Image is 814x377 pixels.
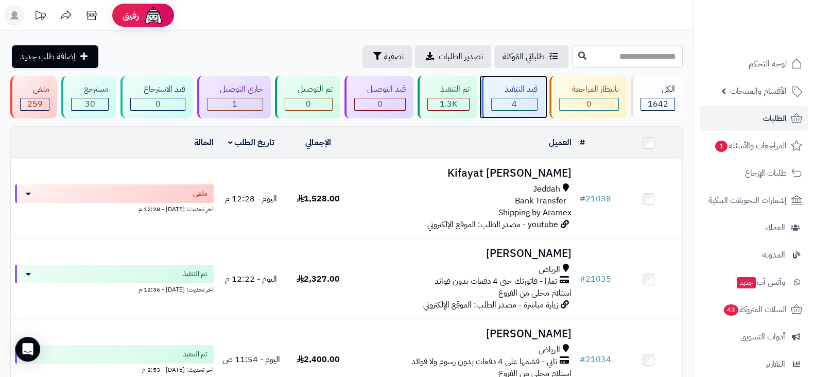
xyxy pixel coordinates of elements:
div: اخر تحديث: [DATE] - 2:53 م [15,364,214,374]
div: الكل [640,83,675,95]
span: 1,528.00 [297,193,340,205]
span: تم التنفيذ [183,269,207,279]
span: 2,400.00 [297,353,340,366]
div: جاري التوصيل [207,83,263,95]
div: 0 [355,98,405,110]
a: # [580,136,585,149]
span: ملغي [193,188,207,199]
span: Bank Transfer [515,195,566,207]
span: طلباتي المُوكلة [503,50,545,63]
a: إشعارات التحويلات البنكية [700,188,808,213]
span: المدونة [763,248,785,262]
span: 0 [155,98,160,110]
span: اليوم - 11:54 ص [222,353,280,366]
span: 1 [715,141,728,152]
a: الإجمالي [305,136,331,149]
div: 1 [207,98,263,110]
span: الطلبات [763,111,787,126]
span: # [580,273,585,285]
span: رفيق [123,9,139,22]
span: 0 [306,98,311,110]
a: تصدير الطلبات [415,45,491,68]
span: العملاء [765,220,785,235]
h3: [PERSON_NAME] [356,248,571,260]
a: العملاء [700,215,808,240]
div: اخر تحديث: [DATE] - 12:36 م [15,283,214,294]
span: # [580,353,585,366]
span: إشعارات التحويلات البنكية [708,193,787,208]
span: اليوم - 12:28 م [225,193,277,205]
a: #21038 [580,193,611,205]
a: السلات المتروكة43 [700,297,808,322]
a: الطلبات [700,106,808,131]
img: ai-face.png [143,5,164,26]
a: بانتظار المراجعة 0 [547,76,629,118]
span: تصفية [384,50,404,63]
a: المدونة [700,243,808,267]
a: وآتس آبجديد [700,270,808,295]
button: تصفية [362,45,412,68]
span: 1 [232,98,237,110]
span: youtube - مصدر الطلب: الموقع الإلكتروني [427,218,558,231]
a: طلباتي المُوكلة [494,45,568,68]
span: 1642 [647,98,668,110]
div: 259 [21,98,49,110]
span: # [580,193,585,205]
a: تم التنفيذ 1.3K [415,76,479,118]
a: إضافة طلب جديد [12,45,98,68]
span: اليوم - 12:22 م [225,273,277,285]
a: الحالة [194,136,214,149]
span: الأقسام والمنتجات [730,84,787,98]
div: 0 [131,98,184,110]
a: أدوات التسويق [700,324,808,349]
span: تم التنفيذ [183,349,207,359]
div: قيد الاسترجاع [130,83,185,95]
div: 1348 [428,98,469,110]
div: تم التنفيذ [427,83,470,95]
span: تمارا - فاتورتك حتى 4 دفعات بدون فوائد [435,276,557,287]
a: ملغي 259 [8,76,59,118]
a: قيد التنفيذ 4 [479,76,547,118]
span: 4 [512,98,517,110]
a: مسترجع 30 [59,76,118,118]
span: التقارير [766,357,785,371]
h3: [PERSON_NAME] [356,328,571,340]
span: أدوات التسويق [740,330,785,344]
a: قيد التوصيل 0 [342,76,415,118]
a: لوحة التحكم [700,52,808,76]
span: جديد [737,277,756,288]
div: ملغي [20,83,49,95]
span: طلبات الإرجاع [745,166,787,180]
a: قيد الاسترجاع 0 [118,76,195,118]
span: تابي - قسّمها على 4 دفعات بدون رسوم ولا فوائد [411,356,557,368]
div: اخر تحديث: [DATE] - 12:28 م [15,203,214,214]
a: #21035 [580,273,611,285]
a: طلبات الإرجاع [700,161,808,185]
a: جاري التوصيل 1 [195,76,273,118]
a: التقارير [700,352,808,376]
span: إضافة طلب جديد [20,50,76,63]
span: استلام محلي من الفروع [498,287,571,299]
a: الكل1642 [629,76,685,118]
span: وآتس آب [736,275,785,289]
span: زيارة مباشرة - مصدر الطلب: الموقع الإلكتروني [423,299,558,311]
div: 0 [285,98,332,110]
h3: Kifayat [PERSON_NAME] [356,167,571,179]
div: قيد التوصيل [354,83,406,95]
span: لوحة التحكم [749,57,787,71]
div: Open Intercom Messenger [15,337,40,362]
a: تم التوصيل 0 [273,76,342,118]
a: #21034 [580,353,611,366]
span: 0 [377,98,383,110]
div: 0 [560,98,618,110]
span: المراجعات والأسئلة [714,139,787,153]
div: مسترجع [71,83,109,95]
div: قيد التنفيذ [491,83,537,95]
span: 259 [27,98,43,110]
div: 4 [492,98,536,110]
span: الرياض [539,344,560,356]
img: logo-2.png [744,23,804,44]
div: 30 [72,98,108,110]
span: 1.3K [440,98,457,110]
span: 43 [724,304,739,316]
